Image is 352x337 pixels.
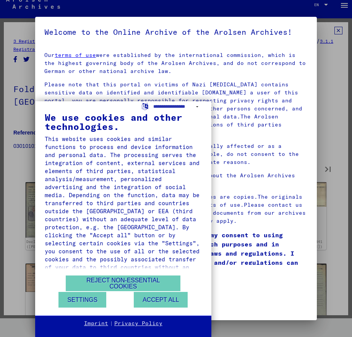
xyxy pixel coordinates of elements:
[45,135,202,279] div: This website uses cookies and similar functions to process end device information and personal da...
[114,320,162,327] a: Privacy Policy
[66,275,180,291] button: Reject non-essential cookies
[134,292,188,308] button: Accept all
[58,292,106,308] button: Settings
[84,320,108,327] a: Imprint
[45,113,202,131] div: We use cookies and other technologies.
